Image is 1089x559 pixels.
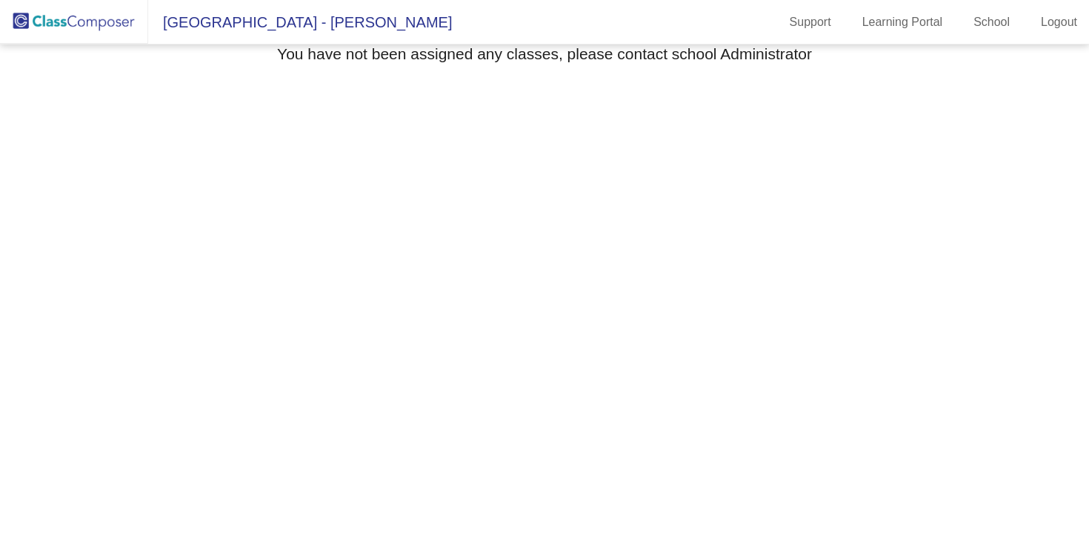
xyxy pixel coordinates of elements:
[850,10,955,34] a: Learning Portal
[962,10,1022,34] a: School
[277,44,812,63] h3: You have not been assigned any classes, please contact school Administrator
[1029,10,1089,34] a: Logout
[148,10,452,34] span: [GEOGRAPHIC_DATA] - [PERSON_NAME]
[778,10,843,34] a: Support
